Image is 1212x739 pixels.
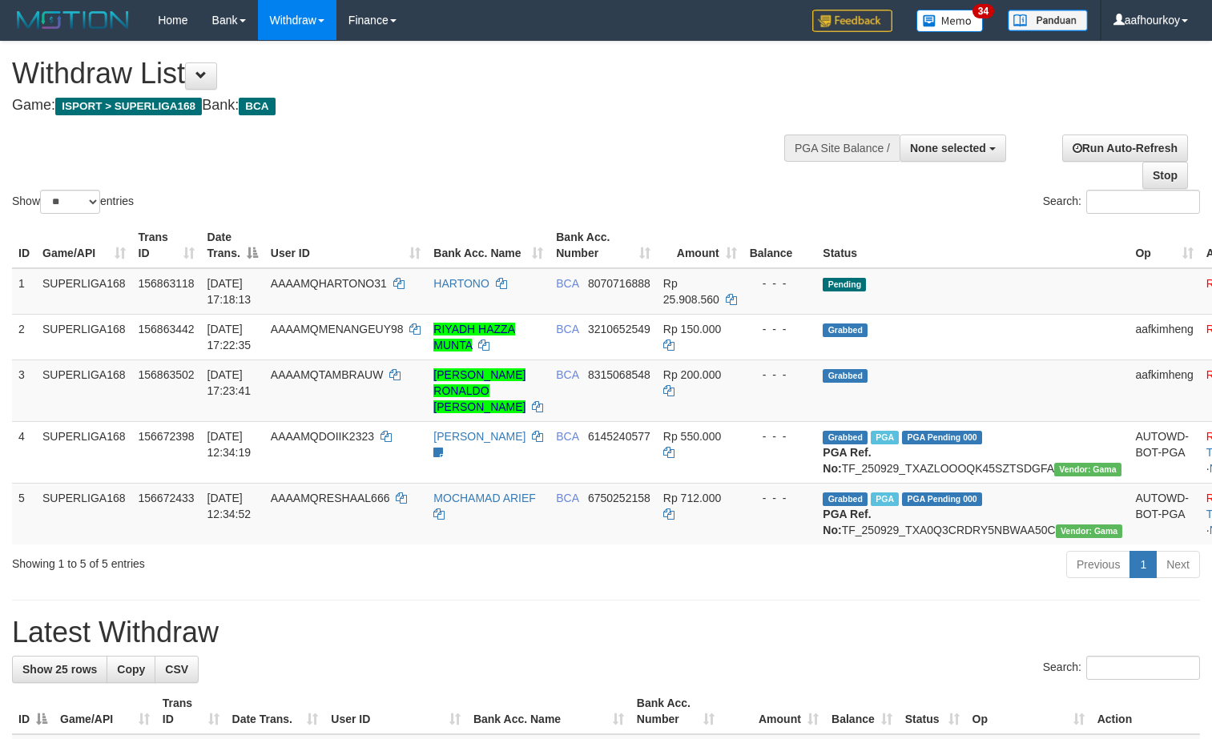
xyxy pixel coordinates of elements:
[1129,421,1199,483] td: AUTOWD-BOT-PGA
[12,549,493,572] div: Showing 1 to 5 of 5 entries
[1156,551,1200,578] a: Next
[750,428,811,444] div: - - -
[823,492,868,506] span: Grabbed
[271,492,390,504] span: AAAAMQRESHAAL666
[139,492,195,504] span: 156672433
[12,689,54,734] th: ID: activate to sort column descending
[264,223,428,268] th: User ID: activate to sort column ascending
[1056,524,1123,538] span: Vendor URL: https://trx31.1velocity.biz
[588,430,650,443] span: Copy 6145240577 to clipboard
[207,368,252,397] span: [DATE] 17:23:41
[1043,656,1200,680] label: Search:
[657,223,743,268] th: Amount: activate to sort column ascending
[324,689,467,734] th: User ID: activate to sort column ascending
[1086,190,1200,214] input: Search:
[271,323,404,335] span: AAAAMQMENANGEUY98
[1008,10,1088,31] img: panduan.png
[588,492,650,504] span: Copy 6750252158 to clipboard
[36,223,132,268] th: Game/API: activate to sort column ascending
[139,323,195,335] span: 156863442
[1142,162,1188,189] a: Stop
[871,492,899,506] span: Marked by aafsoycanthlai
[12,268,36,315] td: 1
[12,314,36,359] td: 2
[1066,551,1130,578] a: Previous
[823,446,871,475] b: PGA Ref. No:
[433,430,525,443] a: [PERSON_NAME]
[36,483,132,544] td: SUPERLIGA168
[816,223,1129,268] th: Status
[556,492,578,504] span: BCA
[12,190,134,214] label: Show entries
[207,277,252,306] span: [DATE] 17:18:13
[165,663,188,676] span: CSV
[1129,314,1199,359] td: aafkimheng
[433,492,536,504] a: MOCHAMAD ARIEF
[207,492,252,520] span: [DATE] 12:34:52
[12,58,792,90] h1: Withdraw List
[40,190,100,214] select: Showentries
[556,430,578,443] span: BCA
[156,689,226,734] th: Trans ID: activate to sort column ascending
[825,689,899,734] th: Balance: activate to sort column ascending
[22,663,97,676] span: Show 25 rows
[902,492,982,506] span: PGA Pending
[1062,135,1188,162] a: Run Auto-Refresh
[12,483,36,544] td: 5
[588,323,650,335] span: Copy 3210652549 to clipboard
[271,368,384,381] span: AAAAMQTAMBRAUW
[1129,483,1199,544] td: AUTOWD-BOT-PGA
[226,689,325,734] th: Date Trans.: activate to sort column ascending
[750,490,811,506] div: - - -
[117,663,145,676] span: Copy
[902,431,982,444] span: PGA Pending
[784,135,900,162] div: PGA Site Balance /
[239,98,275,115] span: BCA
[12,617,1200,649] h1: Latest Withdraw
[588,277,650,290] span: Copy 8070716888 to clipboard
[155,656,199,683] a: CSV
[55,98,202,115] span: ISPORT > SUPERLIGA168
[36,268,132,315] td: SUPERLIGA168
[750,321,811,337] div: - - -
[12,8,134,32] img: MOTION_logo.png
[427,223,550,268] th: Bank Acc. Name: activate to sort column ascending
[966,689,1091,734] th: Op: activate to sort column ascending
[107,656,155,683] a: Copy
[139,277,195,290] span: 156863118
[663,323,721,335] span: Rp 150.000
[823,369,868,383] span: Grabbed
[871,431,899,444] span: Marked by aafsoycanthlai
[972,4,994,18] span: 34
[36,421,132,483] td: SUPERLIGA168
[899,689,966,734] th: Status: activate to sort column ascending
[271,430,374,443] span: AAAAMQDOIIK2323
[823,278,866,291] span: Pending
[916,10,984,32] img: Button%20Memo.svg
[663,277,719,306] span: Rp 25.908.560
[1129,551,1157,578] a: 1
[663,492,721,504] span: Rp 712.000
[201,223,264,268] th: Date Trans.: activate to sort column descending
[556,323,578,335] span: BCA
[1129,359,1199,421] td: aafkimheng
[556,368,578,381] span: BCA
[1091,689,1200,734] th: Action
[12,421,36,483] td: 4
[36,359,132,421] td: SUPERLIGA168
[467,689,630,734] th: Bank Acc. Name: activate to sort column ascending
[12,98,792,114] h4: Game: Bank:
[139,368,195,381] span: 156863502
[663,368,721,381] span: Rp 200.000
[1129,223,1199,268] th: Op: activate to sort column ascending
[271,277,387,290] span: AAAAMQHARTONO31
[823,431,868,444] span: Grabbed
[816,483,1129,544] td: TF_250929_TXA0Q3CRDRY5NBWAA50C
[12,223,36,268] th: ID
[433,368,525,413] a: [PERSON_NAME] RONALDO [PERSON_NAME]
[1054,463,1121,476] span: Vendor URL: https://trx31.1velocity.biz
[750,367,811,383] div: - - -
[910,142,986,155] span: None selected
[630,689,721,734] th: Bank Acc. Number: activate to sort column ascending
[1086,656,1200,680] input: Search:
